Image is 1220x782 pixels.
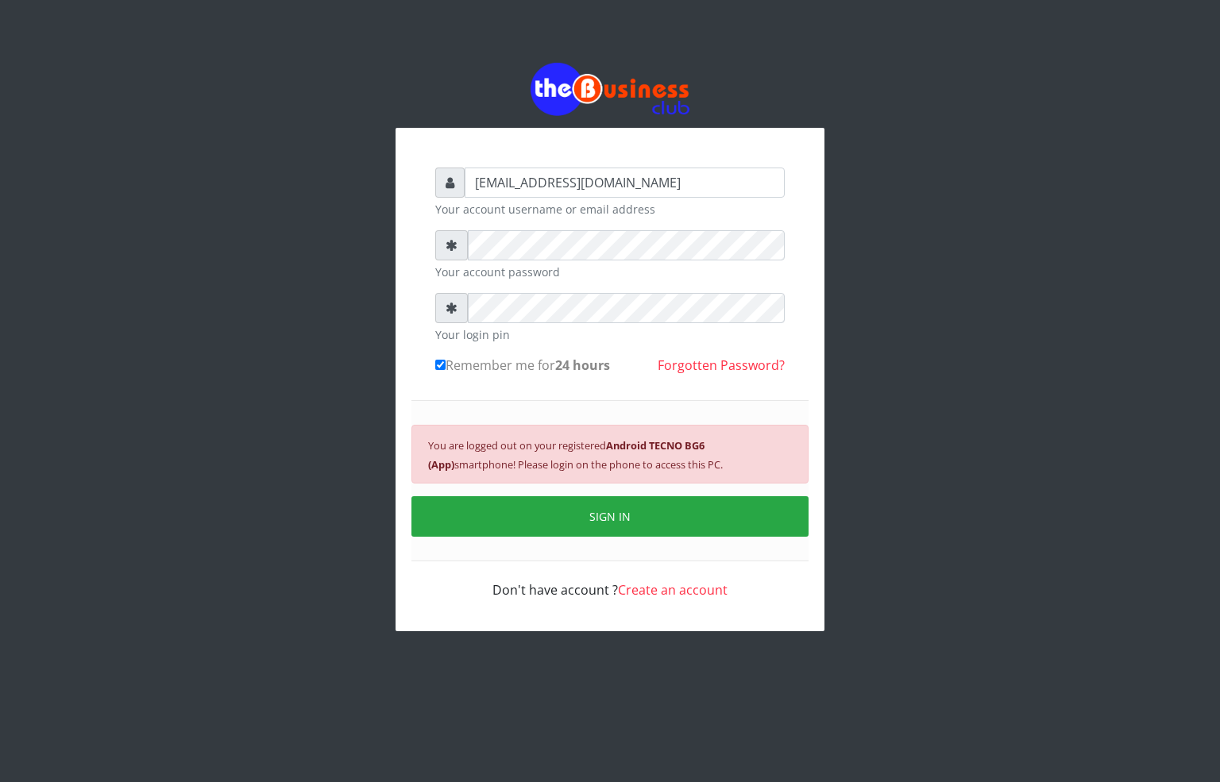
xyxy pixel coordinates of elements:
small: Your account username or email address [435,201,785,218]
a: Create an account [618,581,728,599]
div: Don't have account ? [435,561,785,599]
small: Your login pin [435,326,785,343]
input: Remember me for24 hours [435,360,446,370]
a: Forgotten Password? [658,356,785,374]
button: SIGN IN [411,496,809,537]
b: 24 hours [555,356,610,374]
label: Remember me for [435,356,610,375]
input: Username or email address [465,168,785,198]
small: Your account password [435,264,785,280]
small: You are logged out on your registered smartphone! Please login on the phone to access this PC. [428,438,723,472]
